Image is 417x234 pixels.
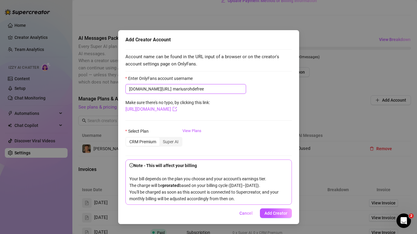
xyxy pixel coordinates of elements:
span: Make sure there's no typo, by clicking this link: [125,100,210,112]
iframe: Intercom live chat [396,213,411,228]
span: info-circle [129,163,134,167]
span: 2 [409,213,414,218]
button: Add Creator [260,208,292,218]
a: View Plans [182,128,201,152]
label: Enter OnlyFans account username [125,75,197,82]
div: Add Creator Account [125,36,292,43]
a: [URL][DOMAIN_NAME]export [125,106,177,112]
button: Cancel [235,208,257,218]
span: export [172,107,177,111]
label: Select Plan [125,128,153,134]
div: Super AI [160,138,182,146]
strong: Note - This will affect your billing [129,163,197,168]
input: Enter OnlyFans account username [173,86,242,92]
div: CRM Premium [126,138,160,146]
span: Cancel [239,211,253,216]
span: Add Creator [264,211,287,216]
span: Account name can be found in the URL input of a browser or on the creator's account settings page... [125,53,292,68]
div: segmented control [125,137,182,147]
span: Your bill depends on the plan you choose and your account's earnings tier. The charge will be bas... [129,163,279,201]
b: prorated [163,183,179,188]
span: [DOMAIN_NAME][URL] [129,86,172,92]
